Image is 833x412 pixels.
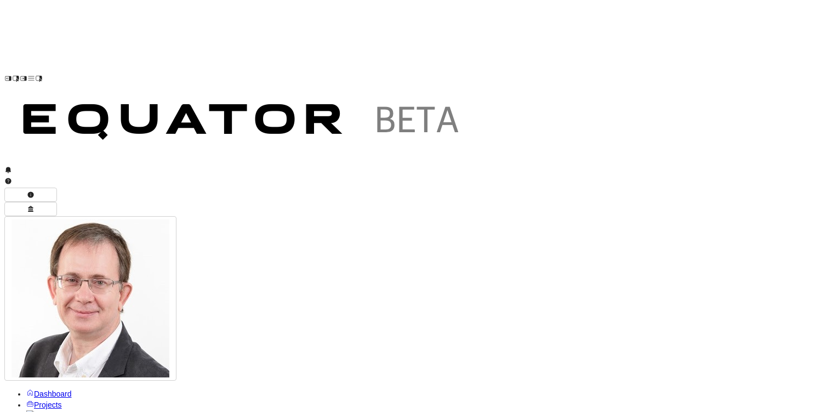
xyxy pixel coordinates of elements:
img: Customer Logo [43,4,520,82]
img: Customer Logo [4,85,481,163]
img: Profile Icon [12,219,169,377]
span: Dashboard [34,390,72,398]
a: Dashboard [26,390,72,398]
span: Projects [34,400,62,409]
a: Projects [26,400,62,409]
